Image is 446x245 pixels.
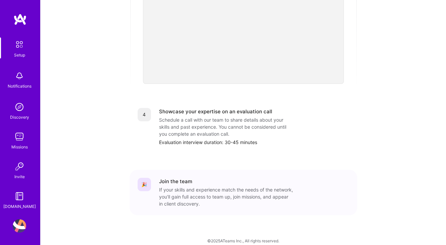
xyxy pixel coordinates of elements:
[13,130,26,143] img: teamwork
[138,178,151,191] div: 🎉
[13,100,26,114] img: discovery
[13,69,26,83] img: bell
[11,143,28,150] div: Missions
[13,190,26,203] img: guide book
[8,83,31,90] div: Notifications
[159,178,192,185] div: Join the team
[12,37,26,51] img: setup
[3,203,36,210] div: [DOMAIN_NAME]
[138,108,151,121] div: 4
[159,108,272,115] div: Showcase your expertise on an evaluation call
[14,51,25,58] div: Setup
[159,139,349,146] div: Evaluation interview duration: 30-45 minutes
[13,13,27,25] img: logo
[10,114,29,121] div: Discovery
[13,219,26,233] img: User Avatar
[14,173,25,180] div: Invite
[159,116,293,137] div: Schedule a call with our team to share details about your skills and past experience. You cannot ...
[13,160,26,173] img: Invite
[159,186,293,207] div: If your skills and experience match the needs of the network, you’ll gain full access to team up,...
